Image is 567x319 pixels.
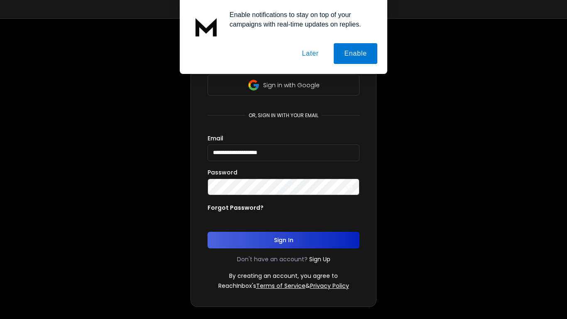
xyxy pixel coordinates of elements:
[218,282,349,290] p: ReachInbox's &
[263,81,320,89] p: Sign in with Google
[223,10,377,29] div: Enable notifications to stay on top of your campaigns with real-time updates on replies.
[208,135,223,141] label: Email
[334,43,377,64] button: Enable
[190,10,223,43] img: notification icon
[229,272,338,280] p: By creating an account, you agree to
[208,232,359,248] button: Sign In
[208,75,359,96] button: Sign in with Google
[310,282,349,290] a: Privacy Policy
[256,282,305,290] a: Terms of Service
[208,169,237,175] label: Password
[208,204,264,212] p: Forgot Password?
[309,255,330,263] a: Sign Up
[245,112,322,119] p: or, sign in with your email
[237,255,308,263] p: Don't have an account?
[291,43,329,64] button: Later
